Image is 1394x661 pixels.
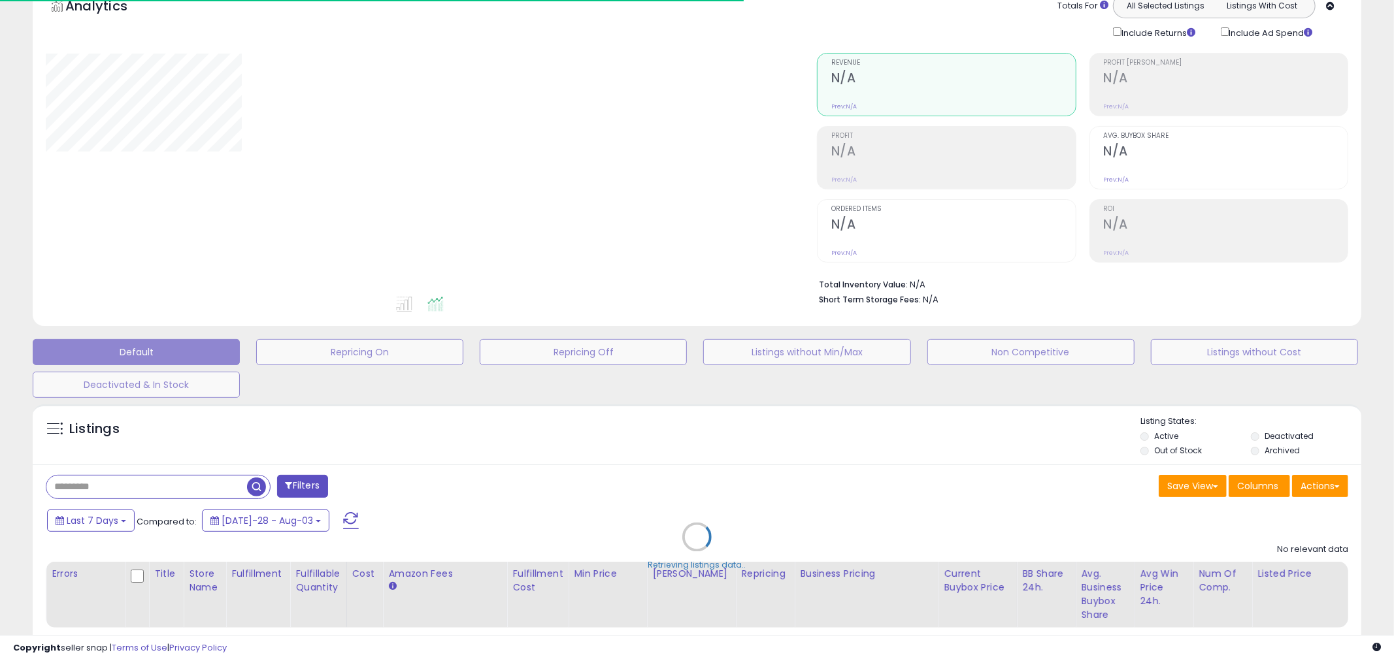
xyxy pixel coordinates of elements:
span: Profit [PERSON_NAME] [1104,59,1348,67]
h2: N/A [831,71,1075,88]
button: Deactivated & In Stock [33,372,240,398]
span: Avg. Buybox Share [1104,133,1348,140]
h2: N/A [831,217,1075,234]
button: Repricing On [256,339,463,365]
div: Retrieving listings data.. [648,560,746,572]
span: ROI [1104,206,1348,213]
b: Short Term Storage Fees: [819,294,921,305]
small: Prev: N/A [1104,249,1129,257]
small: Prev: N/A [1104,176,1129,184]
button: Listings without Min/Max [703,339,910,365]
strong: Copyright [13,641,61,654]
div: seller snap | | [13,642,227,654]
span: Revenue [831,59,1075,67]
span: Profit [831,133,1075,140]
span: N/A [923,293,938,306]
div: Include Returns [1103,25,1211,40]
button: Default [33,339,240,365]
button: Listings without Cost [1151,339,1358,365]
small: Prev: N/A [831,249,857,257]
span: Ordered Items [831,206,1075,213]
h2: N/A [1104,144,1348,161]
small: Prev: N/A [1104,103,1129,110]
b: Total Inventory Value: [819,279,908,290]
small: Prev: N/A [831,176,857,184]
li: N/A [819,276,1338,291]
div: Include Ad Spend [1211,25,1334,40]
button: Non Competitive [927,339,1135,365]
small: Prev: N/A [831,103,857,110]
h2: N/A [1104,217,1348,234]
button: Repricing Off [480,339,687,365]
h2: N/A [1104,71,1348,88]
h2: N/A [831,144,1075,161]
